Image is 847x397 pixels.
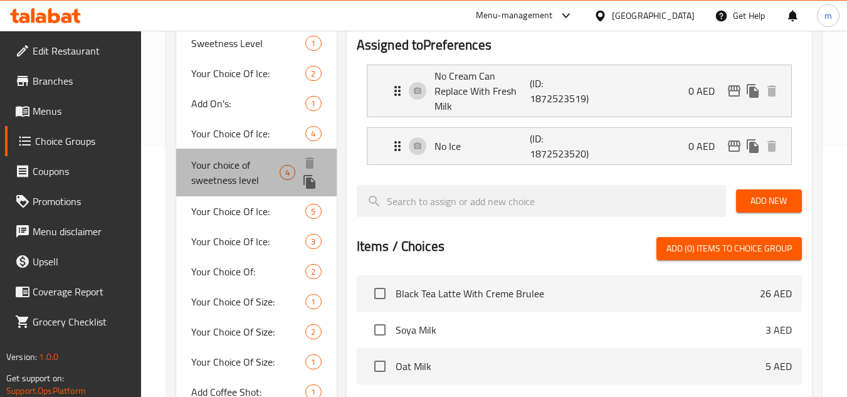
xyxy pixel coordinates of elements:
span: 4 [280,167,295,179]
div: Your Choice Of Ice:4 [176,119,336,149]
span: Select choice [367,317,393,343]
div: [GEOGRAPHIC_DATA] [612,9,695,23]
span: 2 [306,326,320,338]
div: Your Choice Of Size:1 [176,347,336,377]
button: Add New [736,189,802,213]
div: Your Choice Of Ice:3 [176,226,336,257]
p: No Cream Can Replace With Fresh Milk [434,68,530,114]
a: Coverage Report [5,277,142,307]
span: Your Choice Of Size: [191,294,305,309]
p: 0 AED [688,139,725,154]
span: 1 [306,98,320,110]
span: 2 [306,266,320,278]
span: Coupons [33,164,132,179]
div: Choices [305,96,321,111]
span: 4 [306,128,320,140]
span: Your Choice Of Size: [191,324,305,339]
span: 1 [306,356,320,368]
div: Choices [305,66,321,81]
span: 2 [306,68,320,80]
div: Your Choice Of Ice:5 [176,196,336,226]
span: Your choice of sweetness level [191,157,280,188]
div: Choices [305,354,321,369]
span: Branches [33,73,132,88]
div: Your Choice Of:2 [176,257,336,287]
span: Upsell [33,254,132,269]
a: Menu disclaimer [5,216,142,246]
span: m [824,9,832,23]
span: 3 [306,236,320,248]
span: Menu disclaimer [33,224,132,239]
a: Edit Restaurant [5,36,142,66]
button: edit [725,82,744,100]
a: Coupons [5,156,142,186]
div: Choices [305,324,321,339]
span: Soya Milk [396,322,765,337]
button: duplicate [300,172,319,191]
span: Your Choice Of: [191,264,305,279]
div: Choices [305,204,321,219]
a: Upsell [5,246,142,277]
button: duplicate [744,82,762,100]
span: Version: [6,349,37,365]
button: delete [762,82,781,100]
div: Your choice of sweetness level4deleteduplicate [176,149,336,196]
div: Your Choice Of Size:2 [176,317,336,347]
span: Your Choice Of Size: [191,354,305,369]
div: Choices [305,36,321,51]
span: Add (0) items to choice group [666,241,792,257]
a: Promotions [5,186,142,216]
p: 5 AED [765,359,792,374]
span: Sweetness Level [191,36,305,51]
span: Get support on: [6,370,64,386]
span: 1 [306,296,320,308]
span: Grocery Checklist [33,314,132,329]
span: 5 [306,206,320,218]
span: Edit Restaurant [33,43,132,58]
h2: Assigned to Preferences [357,36,802,55]
div: Menu-management [476,8,553,23]
div: Sweetness Level1 [176,28,336,58]
div: Choices [305,234,321,249]
p: No Ice [434,139,530,154]
a: Choice Groups [5,126,142,156]
span: Select choice [367,280,393,307]
button: delete [300,154,319,172]
input: search [357,185,726,217]
span: 1 [306,38,320,50]
div: Your Choice Of Size:1 [176,287,336,317]
span: Your Choice Of Ice: [191,234,305,249]
span: Your Choice Of Ice: [191,204,305,219]
p: (ID: 1872523520) [530,131,594,161]
span: Oat Milk [396,359,765,374]
span: Choice Groups [35,134,132,149]
p: 3 AED [765,322,792,337]
span: Your Choice Of Ice: [191,126,305,141]
span: Promotions [33,194,132,209]
span: Add On's: [191,96,305,111]
button: Add (0) items to choice group [656,237,802,260]
p: 0 AED [688,83,725,98]
a: Grocery Checklist [5,307,142,337]
button: duplicate [744,137,762,156]
span: Menus [33,103,132,119]
div: Expand [367,128,791,164]
span: Select choice [367,353,393,379]
p: 26 AED [760,286,792,301]
div: Choices [305,264,321,279]
div: Expand [367,65,791,117]
span: Black Tea Latte With Creme Brulee [396,286,760,301]
li: Expand [357,60,802,122]
h2: Items / Choices [357,237,445,256]
div: Choices [305,294,321,309]
p: (ID: 1872523519) [530,76,594,106]
span: Coverage Report [33,284,132,299]
div: Add On's:1 [176,88,336,119]
div: Choices [305,126,321,141]
button: delete [762,137,781,156]
button: edit [725,137,744,156]
a: Menus [5,96,142,126]
span: 1.0.0 [39,349,58,365]
div: Choices [280,165,295,180]
li: Expand [357,122,802,170]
